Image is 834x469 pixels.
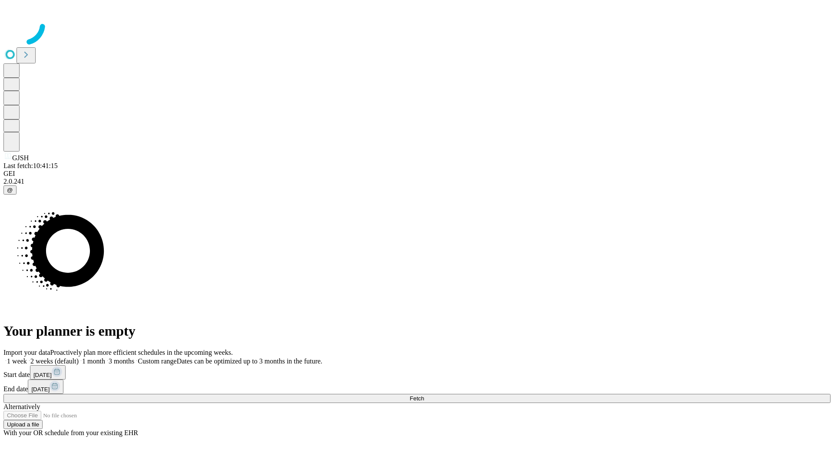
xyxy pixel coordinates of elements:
[3,185,17,195] button: @
[138,357,176,365] span: Custom range
[82,357,105,365] span: 1 month
[7,357,27,365] span: 1 week
[3,403,40,410] span: Alternatively
[30,365,66,380] button: [DATE]
[177,357,322,365] span: Dates can be optimized up to 3 months in the future.
[3,349,50,356] span: Import your data
[30,357,79,365] span: 2 weeks (default)
[410,395,424,402] span: Fetch
[3,394,831,403] button: Fetch
[3,365,831,380] div: Start date
[3,380,831,394] div: End date
[33,372,52,378] span: [DATE]
[109,357,134,365] span: 3 months
[3,178,831,185] div: 2.0.241
[3,170,831,178] div: GEI
[7,187,13,193] span: @
[50,349,233,356] span: Proactively plan more efficient schedules in the upcoming weeks.
[3,429,138,436] span: With your OR schedule from your existing EHR
[3,323,831,339] h1: Your planner is empty
[31,386,50,393] span: [DATE]
[12,154,29,162] span: GJSH
[3,420,43,429] button: Upload a file
[28,380,63,394] button: [DATE]
[3,162,58,169] span: Last fetch: 10:41:15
